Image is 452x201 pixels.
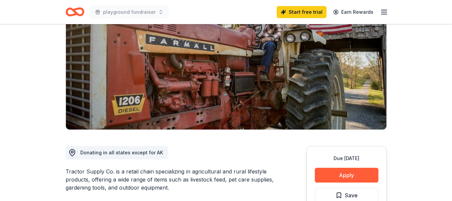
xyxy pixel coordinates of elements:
[329,6,377,18] a: Earn Rewards
[66,4,84,20] a: Home
[315,168,378,183] button: Apply
[345,191,358,200] span: Save
[277,6,327,18] a: Start free trial
[66,167,274,192] div: Tractor Supply Co. is a retail chain specializing in agricultural and rural lifestyle products, o...
[80,150,163,155] span: Donating in all states except for AK
[66,1,386,130] img: Image for Tractor Supply Co.
[103,8,156,16] span: playground fundraiser
[90,5,169,19] button: playground fundraiser
[315,154,378,162] div: Due [DATE]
